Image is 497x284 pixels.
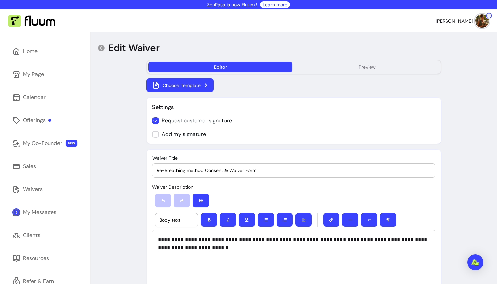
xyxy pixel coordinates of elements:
div: My Messages [23,208,56,216]
div: My Co-Founder [23,139,62,147]
p: Settings [152,103,435,111]
button: ― [342,213,358,227]
a: Clients [8,227,82,243]
button: Choose Template [146,78,214,92]
div: Resources [23,254,49,262]
div: Calendar [23,93,46,101]
button: avatar[PERSON_NAME] [436,14,489,28]
a: Home [8,43,82,60]
div: My Page [23,70,44,78]
input: Waiver Title [157,167,431,174]
span: NEW [66,140,77,147]
p: ZenPass is now Fluum ! [207,1,257,8]
img: avatar [475,14,489,28]
a: Sales [8,158,82,174]
div: Waivers [23,185,43,193]
a: 1My Messages [8,204,82,220]
input: Add my signature [147,127,211,141]
div: Editor [214,64,227,70]
span: Waiver Title [152,155,178,161]
p: Edit Waiver [108,42,160,54]
input: Request customer signature [147,114,237,127]
div: Preview [359,64,376,70]
div: Sales [23,162,36,170]
span: Body text [159,217,186,223]
button: Body text [155,213,198,227]
a: My Co-Founder NEW [8,135,82,151]
div: Open Intercom Messenger [467,254,483,270]
div: Clients [23,231,40,239]
span: Waiver Description [152,184,193,190]
img: Fluum Logo [8,15,55,27]
a: Learn more [263,1,287,8]
div: Offerings [23,116,51,124]
div: Home [23,47,38,55]
a: My Page [8,66,82,82]
a: Offerings [8,112,82,128]
a: Resources [8,250,82,266]
a: Waivers [8,181,82,197]
a: Calendar [8,89,82,105]
span: [PERSON_NAME] [436,18,473,24]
